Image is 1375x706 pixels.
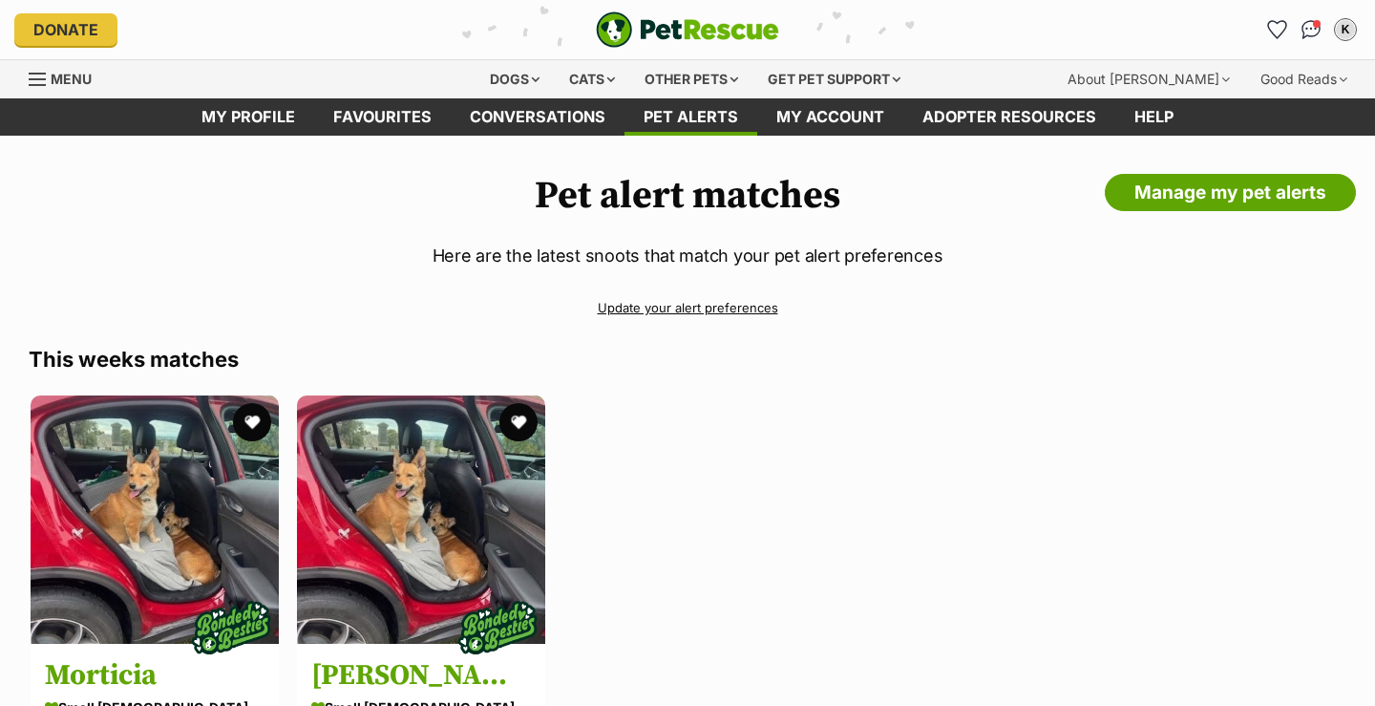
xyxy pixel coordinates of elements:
img: Gomez [297,396,545,644]
a: My profile [182,98,314,136]
h3: [PERSON_NAME] [311,657,531,694]
div: Get pet support [754,60,914,98]
div: K [1336,20,1355,39]
p: Here are the latest snoots that match your pet alert preferences [29,243,1346,268]
h1: Pet alert matches [29,174,1346,218]
a: Donate [14,13,117,46]
img: logo-e224e6f780fb5917bec1dbf3a21bbac754714ae5b6737aabdf751b685950b380.svg [596,11,779,48]
a: Favourites [1261,14,1292,45]
img: chat-41dd97257d64d25036548639549fe6c8038ab92f7586957e7f3b1b290dea8141.svg [1301,20,1322,39]
div: Cats [556,60,628,98]
a: PetRescue [596,11,779,48]
a: Manage my pet alerts [1105,174,1356,212]
a: Help [1115,98,1193,136]
img: bonded besties [450,580,545,675]
div: Good Reads [1247,60,1361,98]
button: favourite [499,403,538,441]
a: My account [757,98,903,136]
a: Adopter resources [903,98,1115,136]
h3: This weeks matches [29,346,1346,373]
div: Other pets [631,60,751,98]
button: favourite [233,403,271,441]
a: Pet alerts [624,98,757,136]
ul: Account quick links [1261,14,1361,45]
a: Conversations [1296,14,1326,45]
div: Dogs [476,60,553,98]
a: Menu [29,60,105,95]
a: Favourites [314,98,451,136]
a: conversations [451,98,624,136]
button: My account [1330,14,1361,45]
img: Morticia [31,396,279,644]
img: bonded besties [183,580,279,675]
a: Update your alert preferences [29,291,1346,325]
div: About [PERSON_NAME] [1054,60,1243,98]
h3: Morticia [45,657,264,694]
span: Menu [51,71,92,87]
